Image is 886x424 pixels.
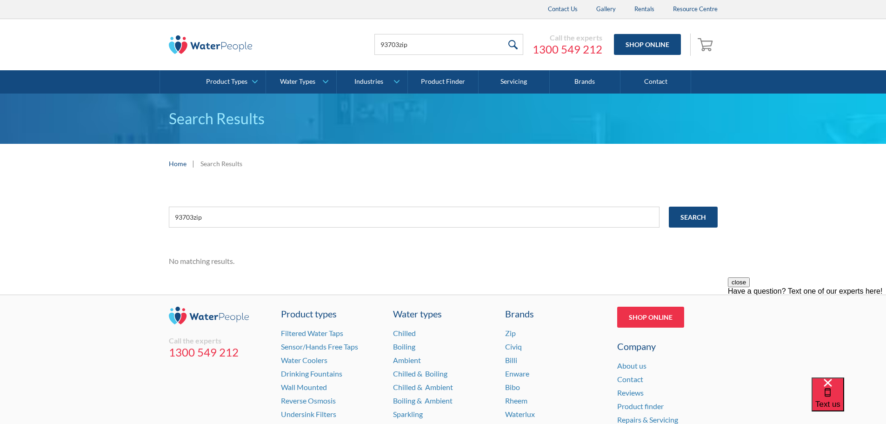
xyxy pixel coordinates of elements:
[669,207,718,228] input: Search
[505,356,517,364] a: Billi
[191,158,196,169] div: |
[479,70,549,94] a: Servicing
[393,410,423,418] a: Sparkling
[281,356,327,364] a: Water Coolers
[393,329,416,337] a: Chilled
[812,377,886,424] iframe: podium webchat widget bubble
[281,369,342,378] a: Drinking Fountains
[505,410,535,418] a: Waterlux
[698,37,715,52] img: shopping cart
[281,410,336,418] a: Undersink Filters
[206,78,247,86] div: Product Types
[281,342,358,351] a: Sensor/Hands Free Taps
[169,345,269,359] a: 1300 549 212
[533,42,602,56] a: 1300 549 212
[617,402,664,411] a: Product finder
[505,396,527,405] a: Rheem
[617,339,718,353] div: Company
[617,361,646,370] a: About us
[281,383,327,391] a: Wall Mounted
[374,34,523,55] input: Search products
[354,78,383,86] div: Industries
[617,388,644,397] a: Reviews
[617,307,684,328] a: Shop Online
[281,307,381,321] a: Product types
[337,70,407,94] a: Industries
[393,342,415,351] a: Boiling
[393,369,447,378] a: Chilled & Boiling
[505,307,606,321] div: Brands
[393,396,453,405] a: Boiling & Ambient
[393,383,453,391] a: Chilled & Ambient
[266,70,336,94] a: Water Types
[505,383,520,391] a: Bibo
[617,375,643,384] a: Contact
[280,78,315,86] div: Water Types
[533,33,602,42] div: Call the experts
[617,415,678,424] a: Repairs & Servicing
[728,277,886,389] iframe: podium webchat widget prompt
[169,159,187,168] a: Home
[505,369,529,378] a: Enware
[169,207,660,228] input: e.g. chilled water cooler
[169,35,253,54] img: The Water People
[620,70,691,94] a: Contact
[695,34,718,56] a: Open empty cart
[505,329,516,337] a: Zip
[169,108,718,130] h1: Search Results
[393,356,421,364] a: Ambient
[169,336,269,345] div: Call the experts
[550,70,620,94] a: Brands
[281,396,336,405] a: Reverse Osmosis
[408,70,479,94] a: Product Finder
[393,307,493,321] a: Water types
[614,34,681,55] a: Shop Online
[200,159,242,168] div: Search Results
[195,70,266,94] a: Product Types
[505,342,522,351] a: Civiq
[169,256,718,267] div: No matching results.
[281,329,343,337] a: Filtered Water Taps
